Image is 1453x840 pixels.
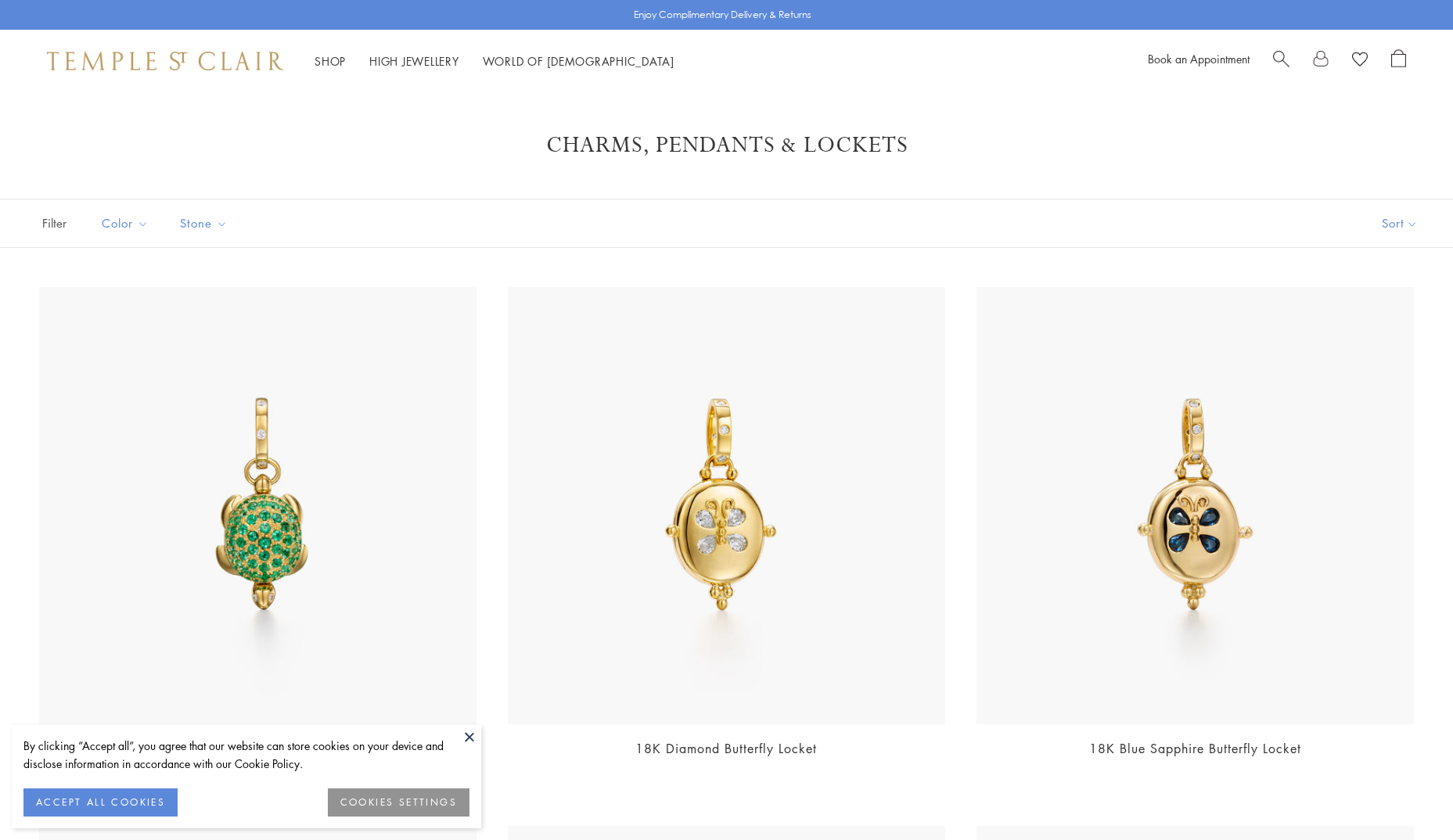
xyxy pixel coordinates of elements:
a: 18K Diamond Butterfly Locket [635,740,817,757]
img: 18K Diamond Butterfly Locket [508,287,945,724]
a: View Wishlist [1352,49,1368,73]
a: World of [DEMOGRAPHIC_DATA]World of [DEMOGRAPHIC_DATA] [483,53,674,69]
img: Temple St. Clair [47,52,283,70]
a: High JewelleryHigh Jewellery [369,53,459,69]
iframe: Gorgias live chat messenger [1375,766,1437,824]
span: Color [94,214,160,233]
a: Open Shopping Bag [1391,49,1406,73]
h1: Charms, Pendants & Lockets [63,131,1390,160]
img: 18K Blue Sapphire Butterfly Locket [976,287,1414,724]
a: Book an Appointment [1148,51,1250,66]
nav: Main navigation [315,52,674,71]
button: Color [90,206,160,241]
span: Stone [172,214,239,233]
button: COOKIES SETTINGS [328,788,469,817]
img: 18K Emerald Pavé Turtle Locket [39,287,477,724]
button: ACCEPT ALL COOKIES [23,788,178,817]
button: Show sort by [1347,199,1453,247]
a: Search [1273,49,1289,73]
div: By clicking “Accept all”, you agree that our website can store cookies on your device and disclos... [23,737,469,773]
button: Stone [168,206,239,241]
a: 18K Blue Sapphire Butterfly Locket [1089,740,1301,757]
p: Enjoy Complimentary Delivery & Returns [634,7,811,23]
a: ShopShop [315,53,346,69]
